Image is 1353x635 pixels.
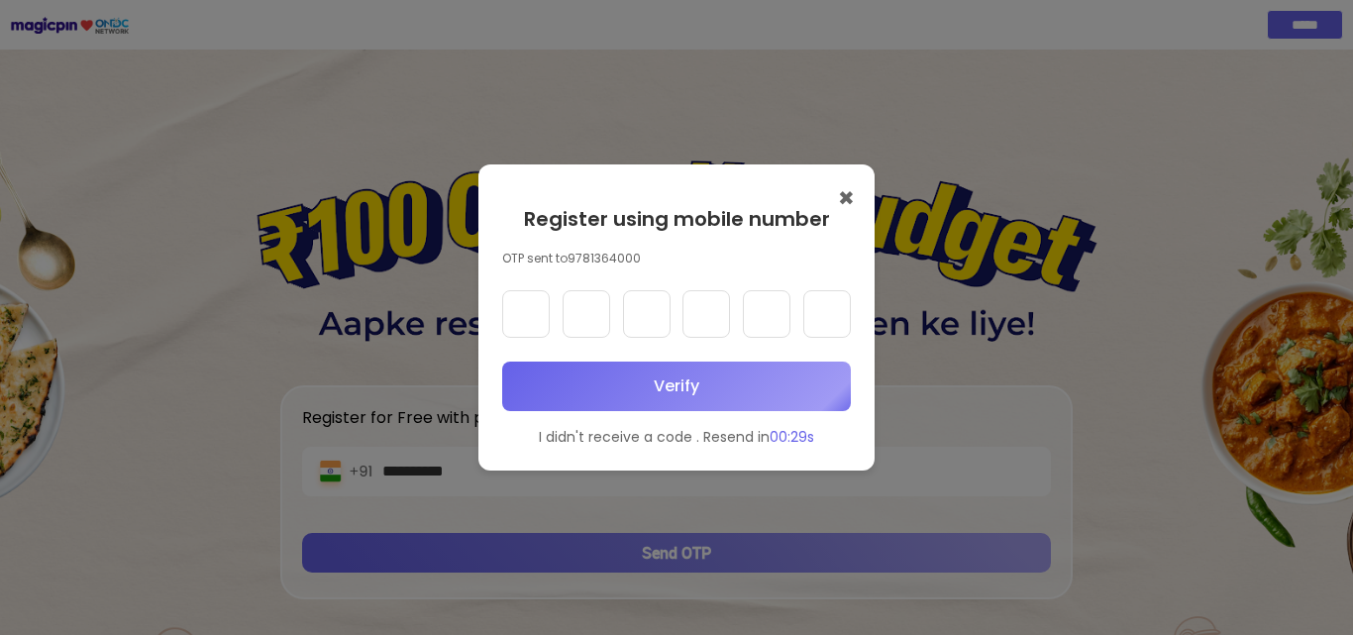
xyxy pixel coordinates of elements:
span: I didn't receive a code . Resend in [539,427,770,447]
button: ✖ [838,184,855,213]
span: 00:29s [770,427,814,447]
h3: Register using mobile number [502,208,851,238]
button: Verify [502,362,851,412]
span: OTP sent to 9781364000 [502,250,641,266]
